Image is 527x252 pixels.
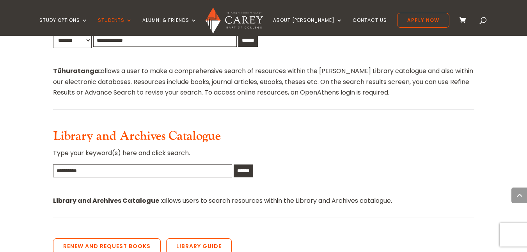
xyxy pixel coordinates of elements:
a: Students [98,18,132,36]
a: Study Options [39,18,88,36]
p: Type your keyword(s) here and click search. [53,148,474,164]
a: About [PERSON_NAME] [273,18,342,36]
h3: Library and Archives Catalogue [53,129,474,148]
a: Apply Now [397,13,449,28]
p: allows a user to make a comprehensive search of resources within the [PERSON_NAME] Library catalo... [53,66,474,98]
strong: Library and Archives Catalogue : [53,196,162,205]
img: Carey Baptist College [206,7,263,34]
a: Alumni & Friends [142,18,197,36]
p: allows users to search resources within the Library and Archives catalogue. [53,195,474,206]
a: Contact Us [353,18,387,36]
strong: Tūhuratanga: [53,66,101,75]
